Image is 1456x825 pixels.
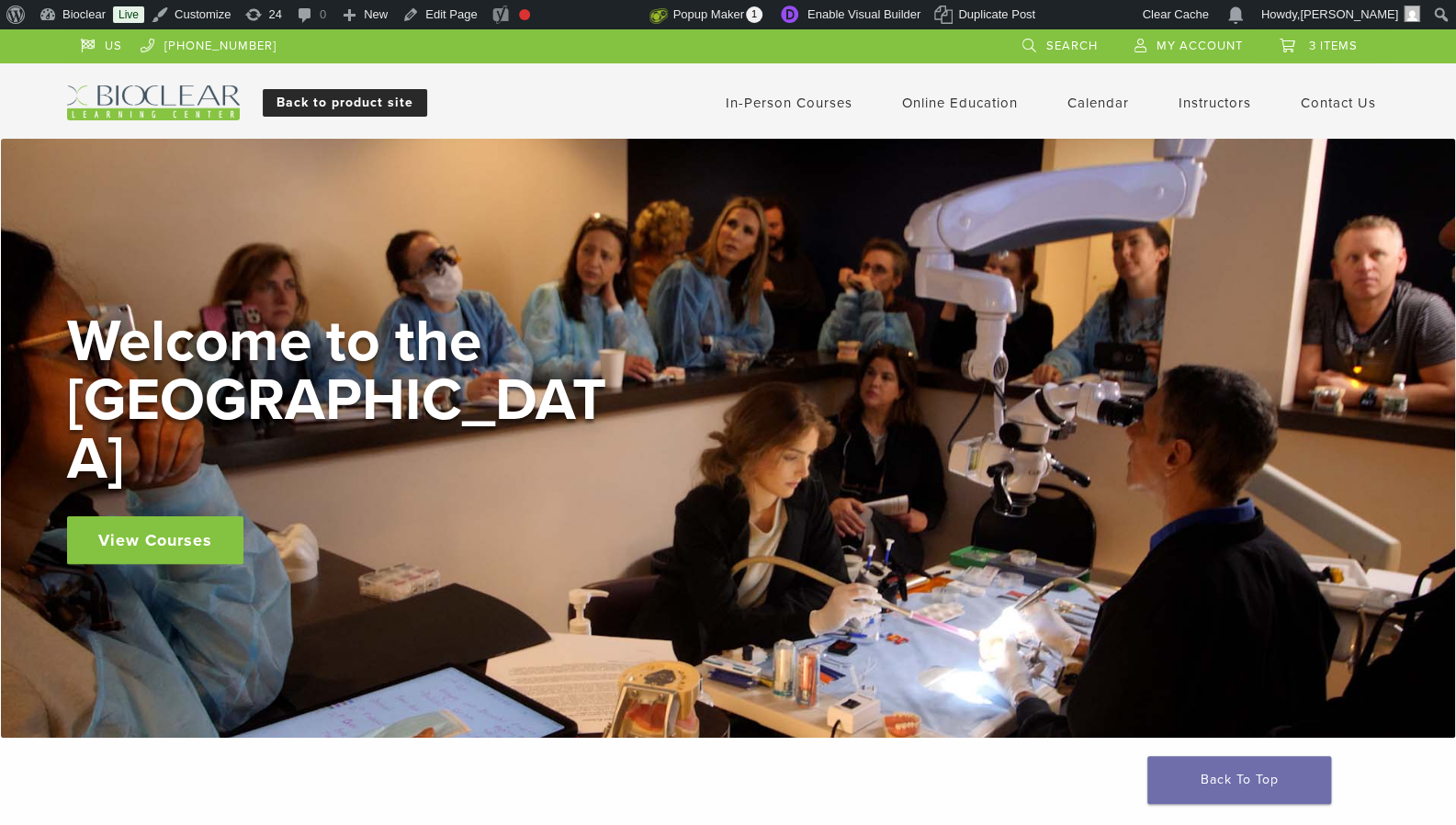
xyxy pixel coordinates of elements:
[1157,39,1243,53] span: My Account
[1067,95,1129,111] a: Calendar
[519,9,530,20] div: Focus keyphrase not set
[726,95,852,111] a: In-Person Courses
[1022,29,1098,57] a: Search
[1134,29,1243,57] a: My Account
[67,516,243,564] a: View Courses
[1147,756,1331,804] a: Back To Top
[746,6,762,23] span: 1
[1280,29,1358,57] a: 3 items
[141,29,277,57] a: [PHONE_NUMBER]
[113,6,144,23] a: Live
[547,5,649,27] img: Views over 48 hours. Click for more Jetpack Stats.
[67,85,240,120] img: Bioclear
[1301,95,1376,111] a: Contact Us
[1309,39,1358,53] span: 3 items
[263,89,427,117] a: Back to product site
[1179,95,1251,111] a: Instructors
[1300,7,1398,21] span: [PERSON_NAME]
[902,95,1018,111] a: Online Education
[81,29,122,57] a: US
[67,312,618,489] h2: Welcome to the [GEOGRAPHIC_DATA]
[1046,39,1098,53] span: Search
